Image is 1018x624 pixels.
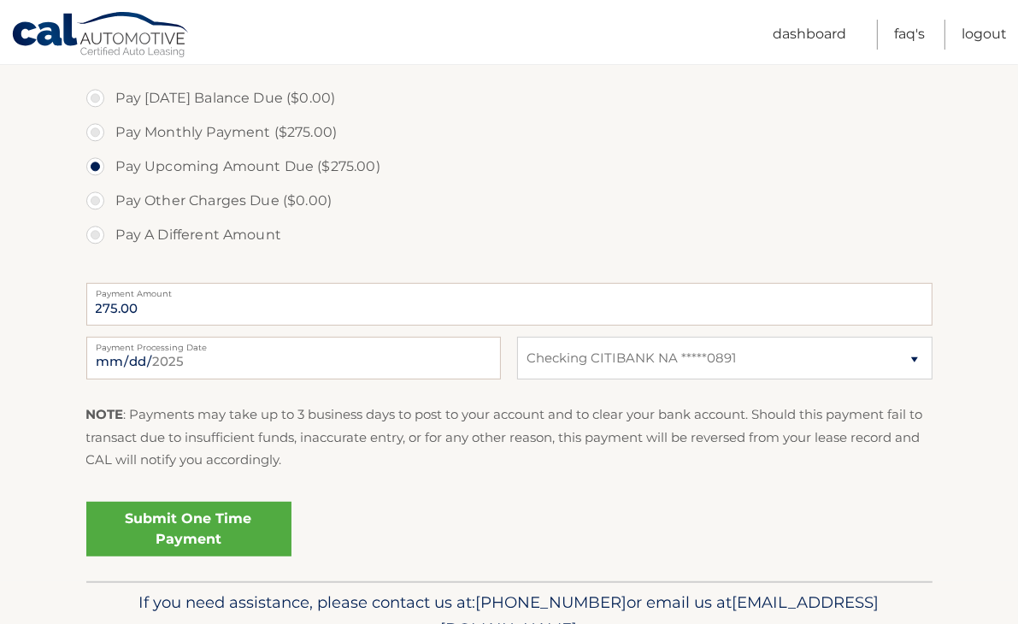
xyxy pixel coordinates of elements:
[86,218,933,252] label: Pay A Different Amount
[86,115,933,150] label: Pay Monthly Payment ($275.00)
[11,11,191,61] a: Cal Automotive
[86,81,933,115] label: Pay [DATE] Balance Due ($0.00)
[962,20,1007,50] a: Logout
[894,20,925,50] a: FAQ's
[773,20,846,50] a: Dashboard
[86,406,124,422] strong: NOTE
[86,184,933,218] label: Pay Other Charges Due ($0.00)
[86,337,501,350] label: Payment Processing Date
[86,283,933,326] input: Payment Amount
[86,502,291,556] a: Submit One Time Payment
[86,337,501,380] input: Payment Date
[476,592,627,612] span: [PHONE_NUMBER]
[86,150,933,184] label: Pay Upcoming Amount Due ($275.00)
[86,283,933,297] label: Payment Amount
[86,403,933,471] p: : Payments may take up to 3 business days to post to your account and to clear your bank account....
